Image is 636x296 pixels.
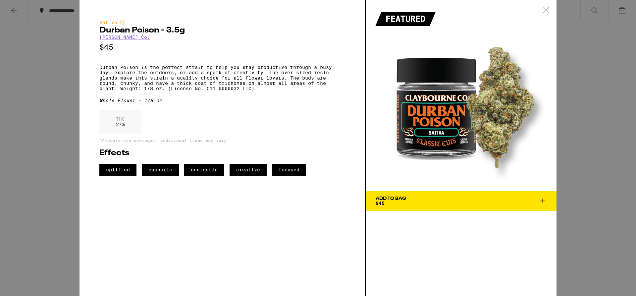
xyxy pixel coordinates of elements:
[99,34,150,40] a: [PERSON_NAME] Co.
[272,164,306,176] span: focused
[99,164,136,176] span: uplifted
[99,138,345,143] p: *Amounts are averages, individual items may vary.
[142,164,179,176] span: euphoric
[99,149,345,157] h2: Effects
[116,116,125,122] p: THC
[184,164,224,176] span: energetic
[376,196,406,201] div: Add To Bag
[120,20,125,25] img: sativaColor.svg
[230,164,267,176] span: creative
[99,20,345,25] div: Sativa
[99,65,345,91] p: Durban Poison is the perfect strain to help you stay productive through a busy day, explore the o...
[376,201,385,206] span: $45
[99,43,345,51] p: $45
[366,191,556,211] button: Add To Bag$45
[99,98,345,103] div: Whole Flower - 1/8 oz
[99,110,141,134] div: 27 %
[99,27,345,34] h2: Durban Poison - 3.5g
